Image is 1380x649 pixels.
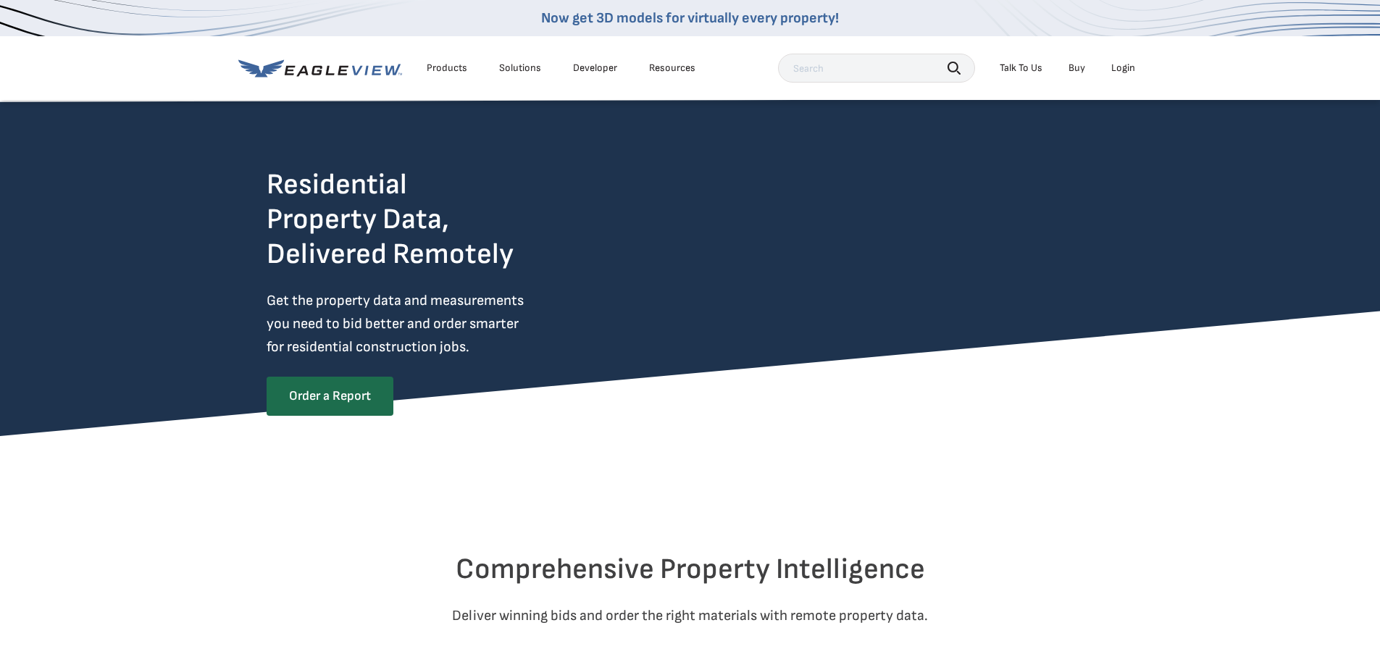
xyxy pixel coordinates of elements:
h2: Comprehensive Property Intelligence [267,552,1114,587]
div: Products [427,62,467,75]
div: Resources [649,62,695,75]
a: Order a Report [267,377,393,416]
a: Now get 3D models for virtually every property! [541,9,839,27]
div: Login [1111,62,1135,75]
h2: Residential Property Data, Delivered Remotely [267,167,514,272]
a: Buy [1069,62,1085,75]
p: Get the property data and measurements you need to bid better and order smarter for residential c... [267,289,584,359]
div: Talk To Us [1000,62,1042,75]
a: Developer [573,62,617,75]
input: Search [778,54,975,83]
div: Solutions [499,62,541,75]
p: Deliver winning bids and order the right materials with remote property data. [267,604,1114,627]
